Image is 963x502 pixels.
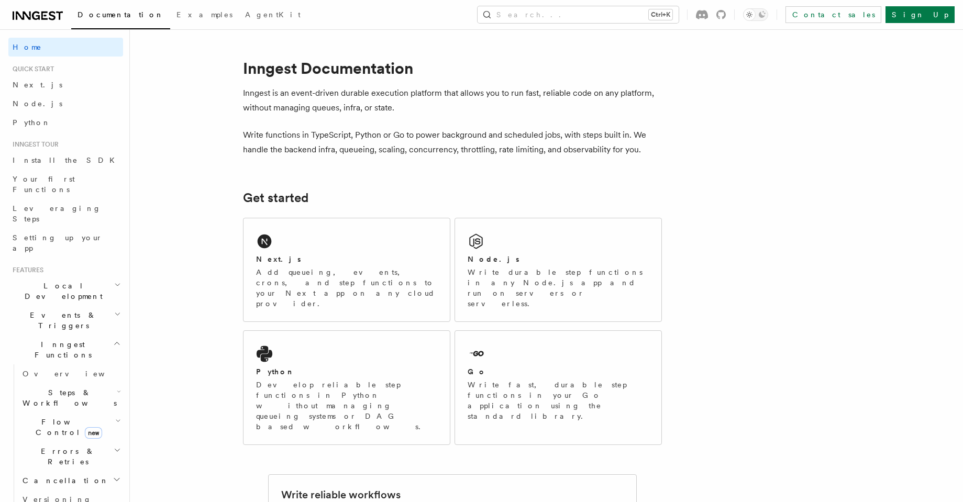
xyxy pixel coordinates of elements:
a: Overview [18,364,123,383]
span: Home [13,42,42,52]
span: Steps & Workflows [18,387,117,408]
button: Steps & Workflows [18,383,123,412]
span: Flow Control [18,417,115,438]
button: Toggle dark mode [743,8,768,21]
span: Your first Functions [13,175,75,194]
span: Setting up your app [13,233,103,252]
h2: Go [468,366,486,377]
span: Python [13,118,51,127]
p: Write durable step functions in any Node.js app and run on servers or serverless. [468,267,649,309]
a: Next.jsAdd queueing, events, crons, and step functions to your Next app on any cloud provider. [243,218,450,322]
span: Examples [176,10,233,19]
h2: Write reliable workflows [281,487,401,502]
a: Node.js [8,94,123,113]
button: Events & Triggers [8,306,123,335]
a: Leveraging Steps [8,199,123,228]
span: new [85,427,102,439]
kbd: Ctrl+K [649,9,672,20]
p: Inngest is an event-driven durable execution platform that allows you to run fast, reliable code ... [243,86,662,115]
p: Write fast, durable step functions in your Go application using the standard library. [468,380,649,421]
span: Features [8,266,43,274]
a: Home [8,38,123,57]
a: PythonDevelop reliable step functions in Python without managing queueing systems or DAG based wo... [243,330,450,445]
span: Next.js [13,81,62,89]
button: Flow Controlnew [18,412,123,442]
a: Examples [170,3,239,28]
span: Local Development [8,281,114,302]
p: Write functions in TypeScript, Python or Go to power background and scheduled jobs, with steps bu... [243,128,662,157]
span: Errors & Retries [18,446,114,467]
span: Leveraging Steps [13,204,101,223]
button: Inngest Functions [8,335,123,364]
a: Contact sales [785,6,881,23]
p: Add queueing, events, crons, and step functions to your Next app on any cloud provider. [256,267,437,309]
span: Overview [23,370,130,378]
a: Install the SDK [8,151,123,170]
a: Your first Functions [8,170,123,199]
a: Node.jsWrite durable step functions in any Node.js app and run on servers or serverless. [455,218,662,322]
h2: Next.js [256,254,301,264]
a: Documentation [71,3,170,29]
span: Inngest Functions [8,339,113,360]
span: Node.js [13,99,62,108]
button: Local Development [8,276,123,306]
span: Inngest tour [8,140,59,149]
a: AgentKit [239,3,307,28]
a: Sign Up [885,6,955,23]
span: Cancellation [18,475,109,486]
span: Documentation [78,10,164,19]
button: Errors & Retries [18,442,123,471]
h2: Python [256,366,295,377]
a: Setting up your app [8,228,123,258]
a: GoWrite fast, durable step functions in your Go application using the standard library. [455,330,662,445]
a: Get started [243,191,308,205]
p: Develop reliable step functions in Python without managing queueing systems or DAG based workflows. [256,380,437,432]
span: Quick start [8,65,54,73]
a: Next.js [8,75,123,94]
h1: Inngest Documentation [243,59,662,77]
button: Cancellation [18,471,123,490]
span: Install the SDK [13,156,121,164]
h2: Node.js [468,254,519,264]
span: Events & Triggers [8,310,114,331]
span: AgentKit [245,10,301,19]
a: Python [8,113,123,132]
button: Search...Ctrl+K [478,6,679,23]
